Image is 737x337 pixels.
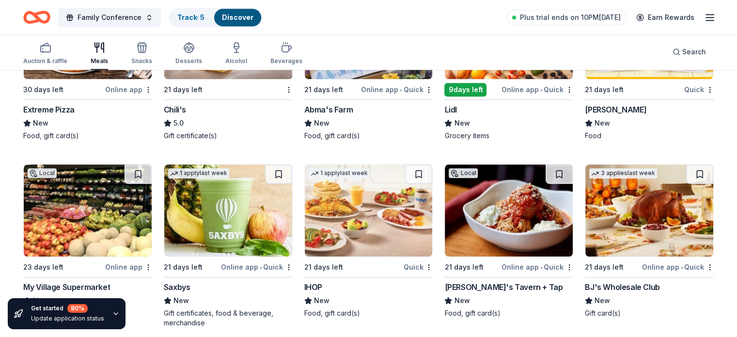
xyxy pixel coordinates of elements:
[33,117,48,129] span: New
[304,308,433,318] div: Food, gift card(s)
[444,104,456,115] div: Lidl
[585,131,714,141] div: Food
[270,38,302,70] button: Beverages
[506,10,627,25] a: Plus trial ends on 10PM[DATE]
[585,308,714,318] div: Gift card(s)
[177,13,204,21] a: Track· 5
[585,84,624,96] div: 21 days left
[502,83,573,96] div: Online app Quick
[444,164,573,318] a: Image for Tommy's Tavern + TapLocal21 days leftOnline app•Quick[PERSON_NAME]'s Tavern + TapNewFoo...
[164,131,293,141] div: Gift certificate(s)
[105,261,152,273] div: Online app
[540,263,542,271] span: •
[164,164,293,328] a: Image for Saxbys1 applylast week21 days leftOnline app•QuickSaxbysNewGift certificates, food & be...
[595,117,610,129] span: New
[304,164,433,318] a: Image for IHOP1 applylast week21 days leftQuickIHOPNewFood, gift card(s)
[169,8,262,27] button: Track· 5Discover
[400,86,402,94] span: •
[520,12,621,23] span: Plus trial ends on 10PM[DATE]
[24,164,152,257] img: Image for My Village Supermarket
[164,164,292,257] img: Image for Saxbys
[540,86,542,94] span: •
[314,117,329,129] span: New
[304,84,343,96] div: 21 days left
[630,9,700,26] a: Earn Rewards
[91,57,108,65] div: Meals
[131,38,152,70] button: Snacks
[260,263,262,271] span: •
[221,261,293,273] div: Online app Quick
[173,295,189,306] span: New
[164,308,293,328] div: Gift certificates, food & beverage, merchandise
[175,38,202,70] button: Desserts
[304,281,322,293] div: IHOP
[585,104,646,115] div: [PERSON_NAME]
[314,295,329,306] span: New
[585,164,714,318] a: Image for BJ's Wholesale Club3 applieslast week21 days leftOnline app•QuickBJ's Wholesale ClubNew...
[23,164,152,318] a: Image for My Village SupermarketLocal23 days leftOnline appMy Village SupermarketNewFood, snacks,...
[23,281,110,293] div: My Village Supermarket
[164,261,203,273] div: 21 days left
[173,117,184,129] span: 5.0
[164,281,190,293] div: Saxbys
[31,315,104,322] div: Update application status
[502,261,573,273] div: Online app Quick
[175,57,202,65] div: Desserts
[58,8,161,27] button: Family Conference
[225,38,247,70] button: Alcohol
[444,261,483,273] div: 21 days left
[449,168,478,178] div: Local
[305,164,433,257] img: Image for IHOP
[168,168,229,178] div: 1 apply last week
[309,168,370,178] div: 1 apply last week
[642,261,714,273] div: Online app Quick
[454,295,470,306] span: New
[585,164,713,257] img: Image for BJ's Wholesale Club
[23,57,67,65] div: Auction & raffle
[444,83,486,96] div: 9 days left
[78,12,141,23] span: Family Conference
[304,104,353,115] div: Abma's Farm
[67,304,88,313] div: 80 %
[28,168,57,178] div: Local
[445,164,573,257] img: Image for Tommy's Tavern + Tap
[361,83,433,96] div: Online app Quick
[164,84,203,96] div: 21 days left
[585,261,624,273] div: 21 days left
[589,168,657,178] div: 3 applies last week
[682,46,706,58] span: Search
[23,104,75,115] div: Extreme Pizza
[222,13,253,21] a: Discover
[31,304,104,313] div: Get started
[23,6,50,29] a: Home
[304,261,343,273] div: 21 days left
[23,131,152,141] div: Food, gift card(s)
[454,117,470,129] span: New
[225,57,247,65] div: Alcohol
[403,261,433,273] div: Quick
[444,308,573,318] div: Food, gift card(s)
[444,131,573,141] div: Grocery items
[105,83,152,96] div: Online app
[23,261,63,273] div: 23 days left
[23,84,63,96] div: 30 days left
[595,295,610,306] span: New
[304,131,433,141] div: Food, gift card(s)
[444,281,563,293] div: [PERSON_NAME]'s Tavern + Tap
[131,57,152,65] div: Snacks
[270,57,302,65] div: Beverages
[164,104,186,115] div: Chili's
[23,38,67,70] button: Auction & raffle
[91,38,108,70] button: Meals
[665,42,714,62] button: Search
[681,263,683,271] span: •
[585,281,659,293] div: BJ's Wholesale Club
[684,83,714,96] div: Quick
